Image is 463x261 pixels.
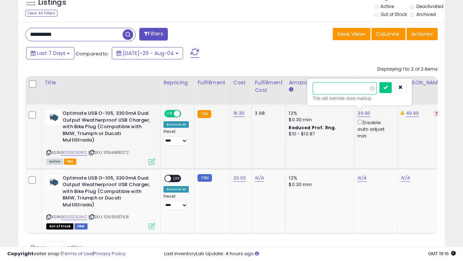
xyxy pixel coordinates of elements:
a: B01GSCKJWC [61,214,87,220]
span: Last 7 Days [37,50,65,57]
button: Filters [139,28,167,41]
small: Amazon Fees. [289,87,293,93]
div: Amazon Fees [289,79,351,87]
div: ASIN: [46,175,155,228]
img: 419jou5+n1L._SL40_.jpg [46,110,61,125]
button: Actions [407,28,438,40]
button: Columns [371,28,405,40]
div: Preset: [163,129,189,146]
a: B01GSCKJWC [61,150,87,156]
span: All listings currently available for purchase on Amazon [46,159,63,165]
div: Repricing [163,79,191,87]
a: N/A [357,174,366,182]
span: Compared to: [76,50,109,57]
div: Clear All Filters [25,10,58,17]
div: 12% [289,175,349,181]
div: $0.30 min [289,181,349,188]
div: seller snap | | [7,251,126,257]
div: Fulfillment Cost [255,79,283,94]
button: Save View [333,28,370,40]
button: Last 7 Days [26,47,75,59]
div: Cost [233,79,249,87]
label: Active [381,3,394,9]
a: N/A [401,174,409,182]
b: Optimate USB O-105, 3300mA Dual Output Weatherproof USB Charger, with Bike Plug (Compatible with ... [63,110,150,146]
small: FBM [197,174,212,182]
span: [DATE]-29 - Aug-04 [123,50,174,57]
a: 49.99 [406,110,419,117]
label: Archived [416,11,436,17]
span: All listings that are currently out of stock and unavailable for purchase on Amazon [46,223,73,230]
img: 419jou5+n1L._SL40_.jpg [46,175,61,189]
span: ON [165,111,174,117]
span: FBM [75,223,88,230]
div: $10 - $10.87 [289,131,349,137]
span: Show: entries [31,244,83,251]
span: FBA [64,159,76,165]
div: Preset: [163,194,189,210]
a: N/A [255,174,263,182]
span: OFF [171,175,183,181]
div: 12% [289,110,349,117]
button: [DATE]-29 - Aug-04 [112,47,183,59]
span: | SKU: 1054488072 [88,150,129,155]
div: $0.30 min [289,117,349,123]
div: Fulfillment [197,79,227,87]
label: Out of Stock [381,11,407,17]
div: ASIN: [46,110,155,164]
div: Last InventoryLab Update: 4 hours ago. [164,251,456,257]
div: This will override store markup [313,95,407,102]
div: [PERSON_NAME] [401,79,444,87]
label: Deactivated [416,3,443,9]
div: Disable auto adjust min [357,118,392,139]
span: Columns [376,30,399,38]
a: Terms of Use [62,250,93,257]
div: Amazon AI [163,121,189,128]
small: FBA [197,110,211,118]
a: 16.30 [233,110,245,117]
span: 2025-08-12 19:16 GMT [428,250,456,257]
span: | SKU: 1069931768 [88,214,129,220]
b: Optimate USB O-105, 3300mA Dual Output Weatherproof USB Charger, with Bike Plug (Compatible with ... [63,175,150,210]
a: 39.95 [357,110,370,117]
a: 20.00 [233,174,246,182]
a: Privacy Policy [94,250,126,257]
b: Reduced Prof. Rng. [289,125,336,131]
div: Title [44,79,157,87]
div: Amazon AI [163,186,189,193]
div: Displaying 1 to 2 of 2 items [377,66,438,73]
strong: Copyright [7,250,34,257]
div: 3.68 [255,110,280,117]
span: OFF [180,111,192,117]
